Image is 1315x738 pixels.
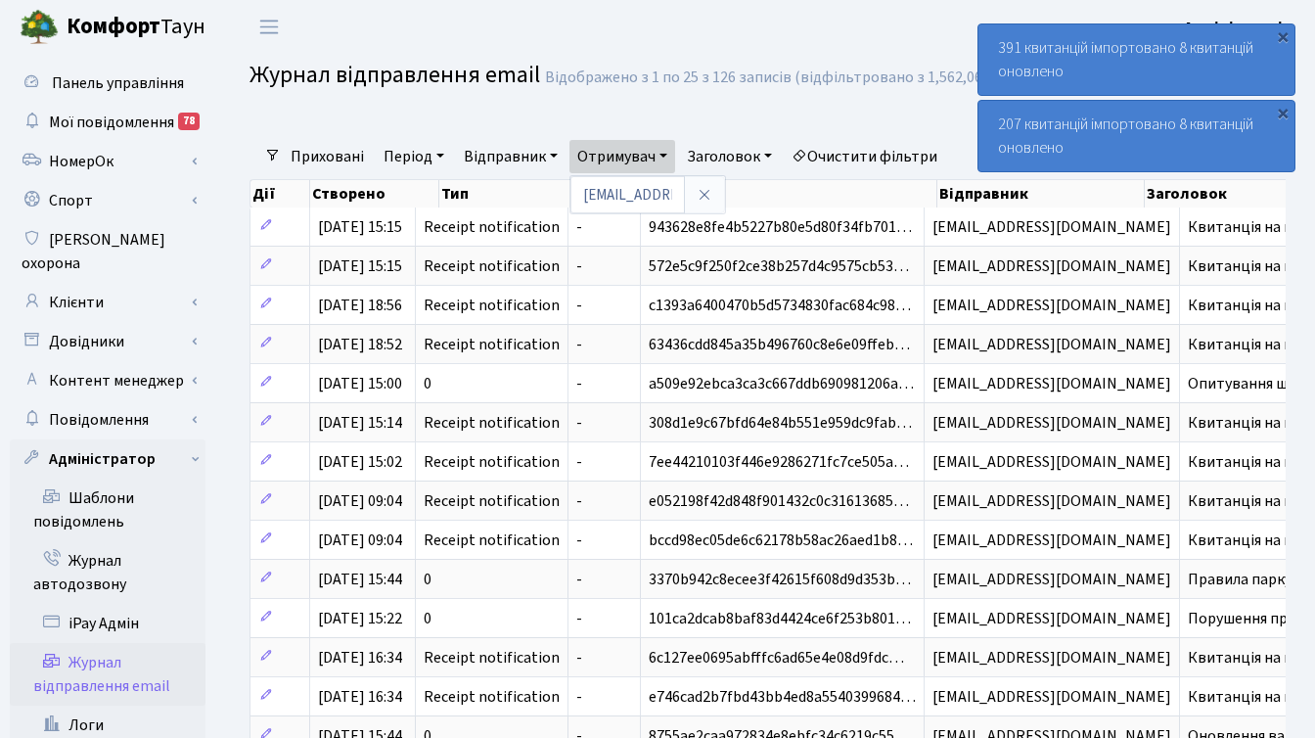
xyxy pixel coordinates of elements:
span: - [576,255,582,277]
span: Мої повідомлення [49,112,174,133]
a: Очистити фільтри [784,140,945,173]
a: Отримувач [569,140,675,173]
span: [EMAIL_ADDRESS][DOMAIN_NAME] [932,647,1171,669]
span: [DATE] 15:00 [318,373,402,394]
a: Панель управління [10,64,205,103]
span: [EMAIL_ADDRESS][DOMAIN_NAME] [932,530,1171,551]
span: [EMAIL_ADDRESS][DOMAIN_NAME] [932,216,1171,238]
span: [EMAIL_ADDRESS][DOMAIN_NAME] [932,451,1171,473]
span: [EMAIL_ADDRESS][DOMAIN_NAME] [932,569,1171,590]
th: Тип [439,180,583,208]
a: Клієнти [10,283,205,322]
span: Receipt notification [424,219,560,235]
a: Шаблони повідомлень [10,479,205,541]
a: НомерОк [10,142,205,181]
span: [EMAIL_ADDRESS][DOMAIN_NAME] [932,255,1171,277]
a: Журнал автодозвону [10,541,205,604]
b: Адміністрація [1184,17,1292,38]
th: Створено [310,180,439,208]
span: c1393a6400470b5d5734830fac684c98… [649,295,911,316]
span: 7ee44210103f446e9286271fc7ce505a… [649,451,909,473]
img: logo.png [20,8,59,47]
span: Receipt notification [424,298,560,313]
th: Дії [250,180,310,208]
span: - [576,569,582,590]
span: Receipt notification [424,532,560,548]
a: Відправник [456,140,566,173]
span: - [576,216,582,238]
span: [DATE] 15:22 [318,608,402,629]
a: Приховані [283,140,372,173]
a: Повідомлення [10,400,205,439]
span: 101ca2dcab8baf83d4424ce6f253b801… [649,608,911,629]
span: [DATE] 15:44 [318,569,402,590]
a: iPay Адмін [10,604,205,643]
span: - [576,647,582,669]
span: [DATE] 15:02 [318,451,402,473]
span: 0 [424,572,431,587]
th: Message [655,180,937,208]
span: Receipt notification [424,650,560,666]
span: - [576,608,582,629]
span: - [576,412,582,434]
a: Спорт [10,181,205,220]
a: Мої повідомлення78 [10,103,205,142]
span: - [576,686,582,708]
span: - [576,451,582,473]
span: [DATE] 15:15 [318,216,402,238]
a: Адміністрація [1184,16,1292,39]
a: Журнал відправлення email [10,643,205,706]
div: 207 квитанцій імпортовано 8 квитанцій оновлено [978,101,1294,171]
div: Відображено з 1 по 25 з 126 записів (відфільтровано з 1,562,069 записів). [545,69,1054,87]
span: Receipt notification [424,689,560,705]
div: × [1273,103,1292,122]
span: e746cad2b7fbd43bb4ed8a5540399684… [649,686,916,708]
span: - [576,490,582,512]
button: Переключити навігацію [245,11,294,43]
span: [DATE] 16:34 [318,647,402,669]
div: 78 [178,113,200,130]
span: Receipt notification [424,258,560,274]
span: 572e5c9f250f2ce38b257d4c9575cb53… [649,255,909,277]
span: e052198f42d848f901432c0c31613685… [649,490,909,512]
a: Заголовок [679,140,780,173]
span: 0 [424,376,431,392]
span: Панель управління [52,72,184,94]
span: - [576,530,582,551]
span: - [576,295,582,316]
span: [EMAIL_ADDRESS][DOMAIN_NAME] [932,412,1171,434]
span: 0 [424,611,431,626]
span: - [576,373,582,394]
div: 391 квитанцій імпортовано 8 квитанцій оновлено [978,24,1294,95]
nav: breadcrumb [966,43,1315,84]
span: Receipt notification [424,415,560,431]
span: 3370b942c8ecee3f42615f608d9d353b… [649,569,911,590]
span: [DATE] 15:15 [318,255,402,277]
span: a509e92ebca3ca3c667ddb690981206a… [649,373,914,394]
span: Receipt notification [424,454,560,470]
a: Довідники [10,322,205,361]
span: 63436cdd845a35b496760c8e6e09ffeb… [649,334,910,355]
span: [DATE] 18:52 [318,334,402,355]
span: 308d1e9c67bfd64e84b551e959dc9fab… [649,412,912,434]
span: bccd98ec05de6c62178b58ac26aed1b8… [649,530,913,551]
a: Період [376,140,452,173]
a: [PERSON_NAME] охорона [10,220,205,283]
span: Таун [67,11,205,44]
span: [EMAIL_ADDRESS][DOMAIN_NAME] [932,373,1171,394]
a: Контент менеджер [10,361,205,400]
div: × [1273,26,1292,46]
span: 6c127ee0695abfffc6ad65e4e08d9fdc… [649,647,904,669]
span: [EMAIL_ADDRESS][DOMAIN_NAME] [932,490,1171,512]
span: [EMAIL_ADDRESS][DOMAIN_NAME] [932,608,1171,629]
span: [DATE] 15:14 [318,412,402,434]
span: [DATE] 18:56 [318,295,402,316]
a: Адміністратор [10,439,205,479]
span: [EMAIL_ADDRESS][DOMAIN_NAME] [932,334,1171,355]
th: Відправник [937,180,1145,208]
span: [DATE] 09:04 [318,530,402,551]
span: [EMAIL_ADDRESS][DOMAIN_NAME] [932,295,1171,316]
span: Receipt notification [424,493,560,509]
span: Журнал відправлення email [249,58,540,92]
b: Комфорт [67,11,160,42]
